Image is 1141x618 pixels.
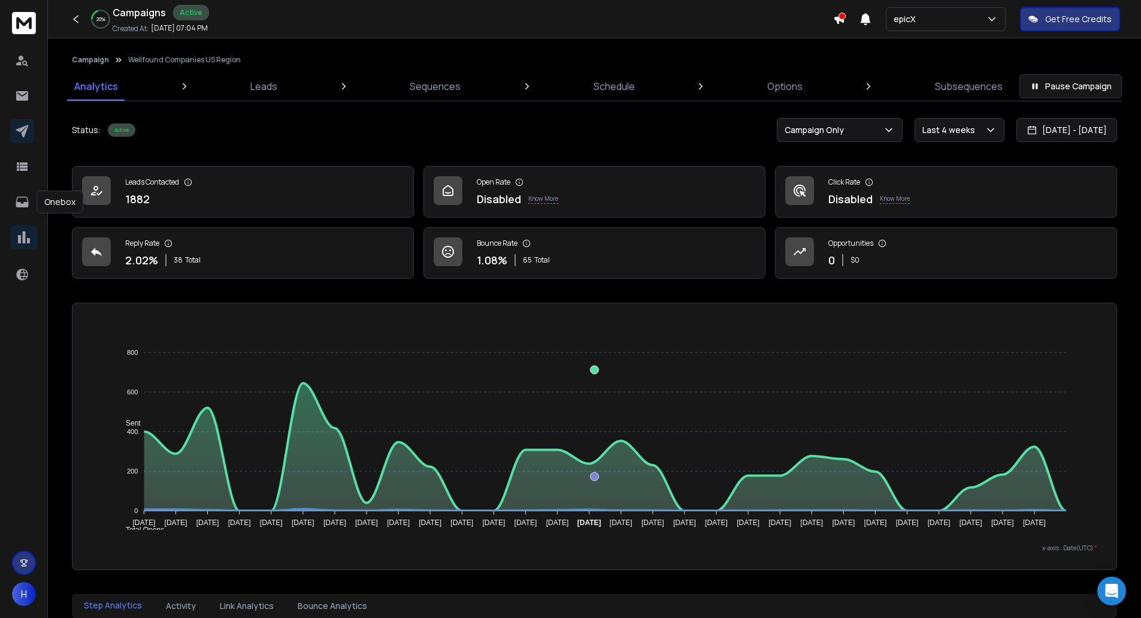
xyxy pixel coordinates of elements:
a: Sequences [402,72,468,101]
button: Pause Campaign [1019,74,1122,98]
button: Get Free Credits [1020,7,1120,31]
span: Total [534,255,550,265]
tspan: [DATE] [323,518,346,527]
p: Disabled [477,191,521,207]
p: Subsequences [935,79,1003,94]
a: Options [760,72,810,101]
tspan: [DATE] [196,518,219,527]
a: Bounce Rate1.08%65Total [423,227,765,279]
a: Reply Rate2.02%38Total [72,227,414,279]
p: Get Free Credits [1045,13,1112,25]
p: Last 4 weeks [922,124,980,136]
p: Know More [528,194,558,204]
tspan: [DATE] [292,518,314,527]
tspan: [DATE] [387,518,410,527]
tspan: 200 [127,468,138,475]
a: Open RateDisabledKnow More [423,166,765,218]
p: Wellfound Companies US Region [128,55,241,65]
tspan: [DATE] [260,518,283,527]
button: H [12,582,36,606]
p: Click Rate [828,177,860,187]
div: Active [173,5,209,20]
div: Open Intercom Messenger [1097,577,1126,605]
a: Subsequences [928,72,1010,101]
p: Sequences [410,79,461,94]
p: Disabled [828,191,873,207]
p: 20 % [96,16,105,23]
tspan: [DATE] [610,518,632,527]
p: Schedule [594,79,635,94]
p: Bounce Rate [477,239,517,248]
p: [DATE] 07:04 PM [151,23,208,33]
p: Options [767,79,803,94]
tspan: [DATE] [514,518,537,527]
tspan: [DATE] [705,518,728,527]
a: Opportunities0$0 [775,227,1117,279]
p: 0 [828,252,835,269]
a: Analytics [67,72,125,101]
p: Created At: [113,24,149,34]
div: Active [108,123,135,137]
tspan: 0 [134,507,138,514]
tspan: [DATE] [960,518,982,527]
tspan: [DATE] [482,518,505,527]
tspan: [DATE] [832,518,855,527]
tspan: [DATE] [165,518,187,527]
tspan: [DATE] [673,518,696,527]
p: Analytics [74,79,118,94]
button: Campaign [72,55,109,65]
button: [DATE] - [DATE] [1016,118,1117,142]
p: x-axis : Date(UTC) [92,544,1097,553]
p: Opportunities [828,239,873,248]
tspan: 800 [127,349,138,356]
p: Know More [880,194,910,204]
tspan: [DATE] [419,518,441,527]
tspan: [DATE] [546,518,569,527]
a: Schedule [586,72,642,101]
span: Total Opens [117,526,164,534]
p: 1882 [125,191,150,207]
tspan: [DATE] [132,518,155,527]
tspan: [DATE] [864,518,887,527]
div: Onebox [37,191,83,213]
tspan: [DATE] [896,518,919,527]
span: 65 [523,255,532,265]
tspan: [DATE] [928,518,951,527]
p: Leads [250,79,277,94]
span: Sent [117,419,141,427]
tspan: [DATE] [991,518,1014,527]
tspan: [DATE] [450,518,473,527]
p: Campaign Only [785,124,849,136]
tspan: [DATE] [355,518,378,527]
p: Status: [72,124,101,136]
p: $ 0 [851,255,859,265]
tspan: [DATE] [577,518,601,527]
a: Click RateDisabledKnow More [775,166,1117,218]
tspan: [DATE] [737,518,759,527]
tspan: [DATE] [768,518,791,527]
p: Reply Rate [125,239,159,248]
p: Leads Contacted [125,177,179,187]
a: Leads Contacted1882 [72,166,414,218]
tspan: [DATE] [641,518,664,527]
tspan: [DATE] [228,518,251,527]
span: 38 [174,255,183,265]
a: Leads [243,72,285,101]
span: Total [185,255,201,265]
tspan: [DATE] [1023,518,1046,527]
tspan: [DATE] [800,518,823,527]
p: epicX [894,13,921,25]
p: Open Rate [477,177,510,187]
tspan: 600 [127,388,138,396]
p: 1.08 % [477,252,507,269]
tspan: 400 [127,428,138,435]
p: 2.02 % [125,252,158,269]
h1: Campaigns [113,5,166,20]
